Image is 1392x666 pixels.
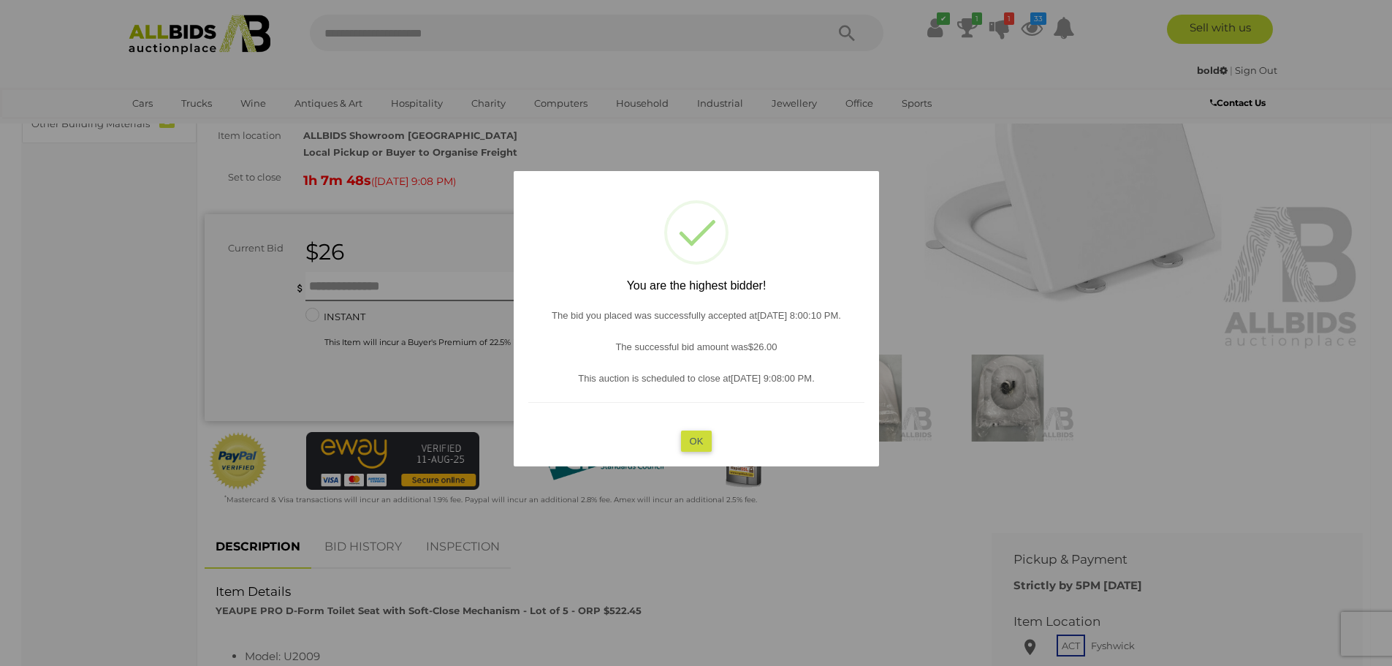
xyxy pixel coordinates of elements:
[528,338,864,355] p: The successful bid amount was
[528,370,864,387] p: This auction is scheduled to close at .
[748,341,777,352] span: $26.00
[528,306,864,323] p: The bid you placed was successfully accepted at .
[757,309,838,320] span: [DATE] 8:00:10 PM
[528,279,864,292] h2: You are the highest bidder!
[731,373,812,384] span: [DATE] 9:08:00 PM
[680,430,712,451] button: OK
